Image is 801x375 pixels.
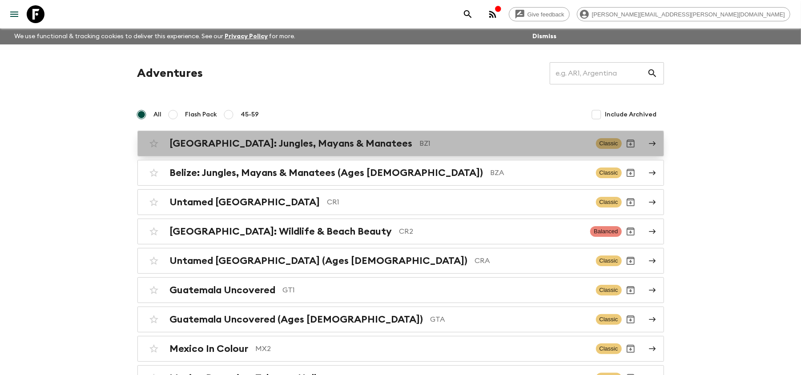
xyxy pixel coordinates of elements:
p: CRA [475,255,589,266]
p: We use functional & tracking cookies to deliver this experience. See our for more. [11,28,299,44]
span: Classic [596,343,622,354]
span: Classic [596,168,622,178]
h2: Mexico In Colour [170,343,249,355]
button: Dismiss [530,30,559,43]
h2: Guatemala Uncovered (Ages [DEMOGRAPHIC_DATA]) [170,314,423,325]
h1: Adventures [137,64,203,82]
h2: Untamed [GEOGRAPHIC_DATA] (Ages [DEMOGRAPHIC_DATA]) [170,255,468,267]
button: Archive [622,223,640,240]
a: Guatemala UncoveredGT1ClassicArchive [137,277,664,303]
button: Archive [622,281,640,299]
a: Untamed [GEOGRAPHIC_DATA]CR1ClassicArchive [137,189,664,215]
button: Archive [622,164,640,182]
button: menu [5,5,23,23]
input: e.g. AR1, Argentina [550,61,647,86]
span: Classic [596,285,622,295]
span: Classic [596,138,622,149]
a: Privacy Policy [225,33,268,40]
div: [PERSON_NAME][EMAIL_ADDRESS][PERSON_NAME][DOMAIN_NAME] [577,7,790,21]
a: Mexico In ColourMX2ClassicArchive [137,336,664,362]
span: 45-59 [241,110,259,119]
span: Classic [596,314,622,325]
h2: [GEOGRAPHIC_DATA]: Jungles, Mayans & Manatees [170,138,413,149]
p: MX2 [256,343,589,354]
button: Archive [622,252,640,270]
a: Untamed [GEOGRAPHIC_DATA] (Ages [DEMOGRAPHIC_DATA])CRAClassicArchive [137,248,664,274]
h2: Untamed [GEOGRAPHIC_DATA] [170,196,320,208]
p: CR1 [327,197,589,207]
span: [PERSON_NAME][EMAIL_ADDRESS][PERSON_NAME][DOMAIN_NAME] [587,11,790,18]
span: Balanced [590,226,621,237]
a: Guatemala Uncovered (Ages [DEMOGRAPHIC_DATA])GTAClassicArchive [137,307,664,332]
span: Include Archived [605,110,657,119]
span: Classic [596,197,622,207]
p: BZA [491,168,589,178]
button: Archive [622,193,640,211]
p: GT1 [283,285,589,295]
h2: Belize: Jungles, Mayans & Manatees (Ages [DEMOGRAPHIC_DATA]) [170,167,483,179]
h2: Guatemala Uncovered [170,284,276,296]
p: BZ1 [420,138,589,149]
a: Give feedback [509,7,570,21]
span: All [154,110,162,119]
button: Archive [622,135,640,152]
a: Belize: Jungles, Mayans & Manatees (Ages [DEMOGRAPHIC_DATA])BZAClassicArchive [137,160,664,186]
button: Archive [622,311,640,328]
span: Flash Pack [185,110,217,119]
p: CR2 [399,226,584,237]
span: Classic [596,255,622,266]
h2: [GEOGRAPHIC_DATA]: Wildlife & Beach Beauty [170,226,392,237]
span: Give feedback [523,11,569,18]
p: GTA [431,314,589,325]
button: search adventures [459,5,477,23]
button: Archive [622,340,640,358]
a: [GEOGRAPHIC_DATA]: Wildlife & Beach BeautyCR2BalancedArchive [137,219,664,244]
a: [GEOGRAPHIC_DATA]: Jungles, Mayans & ManateesBZ1ClassicArchive [137,131,664,156]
